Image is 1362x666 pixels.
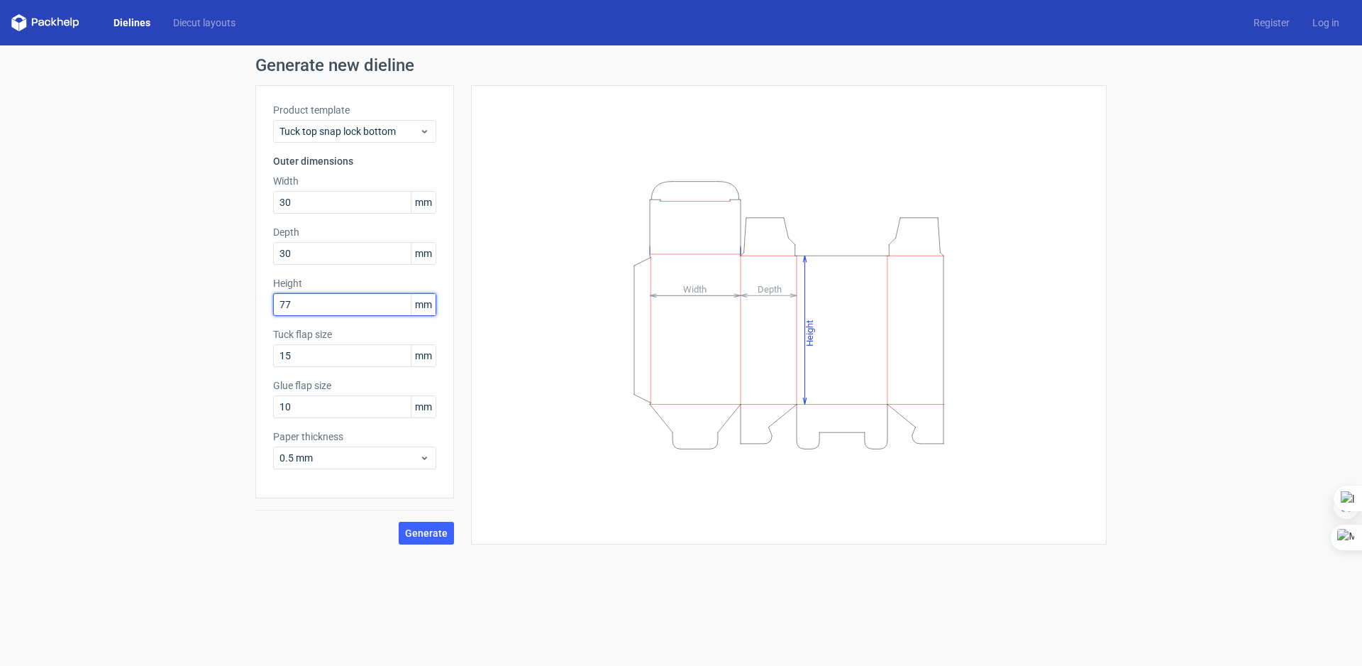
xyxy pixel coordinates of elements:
[162,16,247,30] a: Diecut layouts
[804,320,815,346] tspan: Height
[102,16,162,30] a: Dielines
[279,451,419,465] span: 0.5 mm
[411,294,436,315] span: mm
[399,522,454,545] button: Generate
[273,154,436,168] h3: Outer dimensions
[273,103,436,117] label: Product template
[411,396,436,417] span: mm
[273,327,436,342] label: Tuck flap size
[411,345,436,366] span: mm
[1301,16,1351,30] a: Log in
[273,225,436,239] label: Depth
[405,528,448,538] span: Generate
[279,124,419,138] span: Tuck top snap lock bottom
[273,378,436,393] label: Glue flap size
[411,192,436,213] span: mm
[255,57,1107,74] h1: Generate new dieline
[411,243,436,264] span: mm
[1242,16,1301,30] a: Register
[273,174,436,188] label: Width
[273,276,436,290] label: Height
[758,283,782,294] tspan: Depth
[273,430,436,444] label: Paper thickness
[683,283,707,294] tspan: Width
